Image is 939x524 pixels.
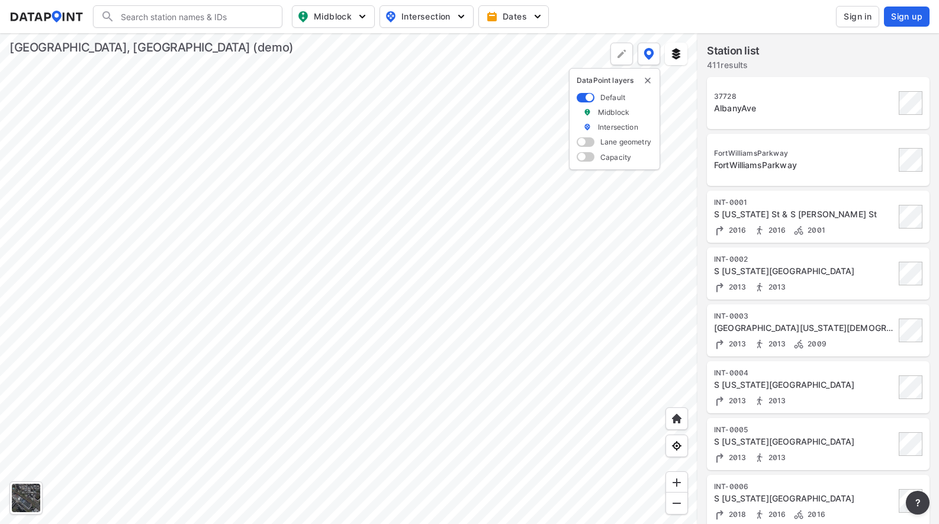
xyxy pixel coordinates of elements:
img: marker_Midblock.5ba75e30.svg [583,107,591,117]
img: Pedestrian count [754,338,766,350]
div: Zoom in [665,471,688,494]
img: Turning count [714,224,726,236]
img: Pedestrian count [754,395,766,407]
div: INT-0004 [714,368,895,378]
img: Turning count [714,395,726,407]
span: 2013 [766,396,786,405]
img: +Dz8AAAAASUVORK5CYII= [616,48,628,60]
span: Dates [488,11,541,22]
button: Midblock [292,5,375,28]
button: Intersection [380,5,474,28]
label: Midblock [598,107,629,117]
div: 37728 [714,92,895,101]
img: MAAAAAElFTkSuQmCC [671,497,683,509]
p: DataPoint layers [577,76,652,85]
img: Turning count [714,338,726,350]
input: Search [115,7,275,26]
img: zeq5HYn9AnE9l6UmnFLPAAAAAElFTkSuQmCC [671,440,683,452]
span: 2016 [766,510,786,519]
label: Default [600,92,625,102]
img: Pedestrian count [754,452,766,464]
button: Sign up [884,7,930,27]
button: External layers [665,43,687,65]
img: map_pin_mid.602f9df1.svg [296,9,310,24]
img: marker_Intersection.6861001b.svg [583,122,591,132]
span: 2013 [726,339,747,348]
span: ? [913,496,922,510]
label: Intersection [598,122,638,132]
span: 2013 [766,339,786,348]
div: INT-0005 [714,425,895,435]
div: INT-0001 [714,198,895,207]
img: Turning count [714,452,726,464]
div: S Washington St & Church St [714,322,895,334]
img: Bicycle count [793,509,805,520]
div: FortWilliamsParkway [714,159,895,171]
span: 2016 [726,226,747,234]
span: 2001 [805,226,825,234]
img: Turning count [714,509,726,520]
span: 2009 [805,339,827,348]
button: Sign in [836,6,879,27]
span: 2016 [766,226,786,234]
button: delete [643,76,652,85]
span: 2013 [726,282,747,291]
button: more [906,491,930,515]
span: Sign in [844,11,872,22]
img: 5YPKRKmlfpI5mqlR8AD95paCi+0kK1fRFDJSaMmawlwaeJcJwk9O2fotCW5ve9gAAAAASUVORK5CYII= [356,11,368,22]
span: 2018 [726,510,747,519]
div: Toggle basemap [9,481,43,515]
img: Bicycle count [793,338,805,350]
span: 2013 [726,453,747,462]
img: close-external-leyer.3061a1c7.svg [643,76,652,85]
span: 2013 [726,396,747,405]
span: 2013 [766,453,786,462]
img: Pedestrian count [754,281,766,293]
div: S Washington St & South St [714,265,895,277]
span: Sign up [891,11,922,22]
div: Zoom out [665,492,688,515]
div: [GEOGRAPHIC_DATA], [GEOGRAPHIC_DATA] (demo) [9,39,294,56]
img: ZvzfEJKXnyWIrJytrsY285QMwk63cM6Drc+sIAAAAASUVORK5CYII= [671,477,683,488]
div: FortWilliamsParkway [714,149,895,158]
img: calendar-gold.39a51dde.svg [486,11,498,22]
img: +XpAUvaXAN7GudzAAAAAElFTkSuQmCC [671,413,683,425]
label: Lane geometry [600,137,651,147]
div: S Washington St & S Alfred St [714,208,895,220]
div: INT-0002 [714,255,895,264]
div: Polygon tool [610,43,633,65]
img: data-point-layers.37681fc9.svg [644,48,654,60]
button: Dates [478,5,549,28]
span: 2013 [766,282,786,291]
img: Turning count [714,281,726,293]
div: INT-0006 [714,482,895,491]
img: 5YPKRKmlfpI5mqlR8AD95paCi+0kK1fRFDJSaMmawlwaeJcJwk9O2fotCW5ve9gAAAAASUVORK5CYII= [532,11,544,22]
label: Capacity [600,152,631,162]
img: Pedestrian count [754,224,766,236]
div: AlbanyAve [714,102,895,114]
a: Sign up [882,7,930,27]
span: Midblock [297,9,367,24]
span: 2016 [805,510,825,519]
div: View my location [665,435,688,457]
div: Home [665,407,688,430]
span: Intersection [385,9,466,24]
div: S Washington St & Jefferson St [714,436,895,448]
img: 5YPKRKmlfpI5mqlR8AD95paCi+0kK1fRFDJSaMmawlwaeJcJwk9O2fotCW5ve9gAAAAASUVORK5CYII= [455,11,467,22]
img: map_pin_int.54838e6b.svg [384,9,398,24]
img: Pedestrian count [754,509,766,520]
img: layers.ee07997e.svg [670,48,682,60]
div: S Washington St & Green St [714,379,895,391]
button: DataPoint layers [638,43,660,65]
div: S Washington St & Franklin St [714,493,895,504]
label: 411 results [707,59,760,71]
img: Bicycle count [793,224,805,236]
a: Sign in [834,6,882,27]
img: dataPointLogo.9353c09d.svg [9,11,83,22]
div: INT-0003 [714,311,895,321]
label: Station list [707,43,760,59]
